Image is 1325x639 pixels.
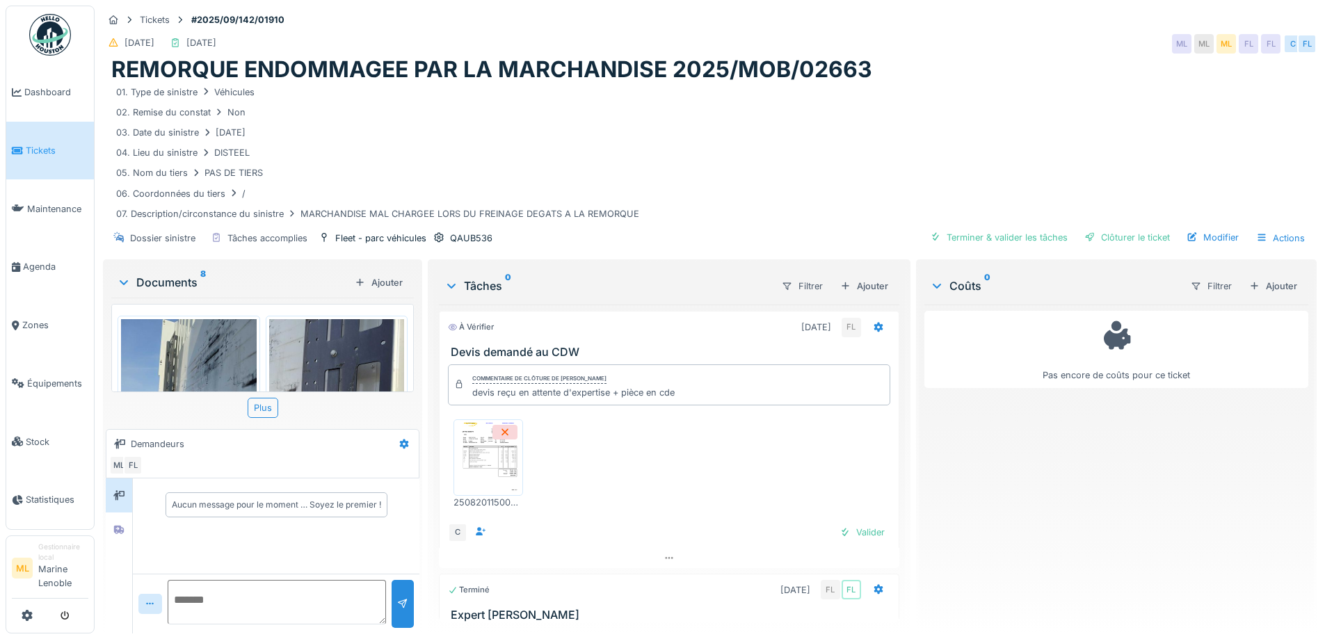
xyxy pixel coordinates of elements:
[116,86,255,99] div: 01. Type de sinistre Véhicules
[130,232,195,245] div: Dossier sinistre
[451,608,892,622] h3: Expert [PERSON_NAME]
[1250,228,1311,248] div: Actions
[29,14,71,56] img: Badge_color-CXgf-gQk.svg
[1185,276,1238,296] div: Filtrer
[1172,34,1191,54] div: ML
[1239,34,1258,54] div: FL
[842,580,861,599] div: FL
[1297,34,1317,54] div: FL
[801,321,831,334] div: [DATE]
[335,232,426,245] div: Fleet - parc véhicules
[6,63,94,122] a: Dashboard
[117,274,349,291] div: Documents
[200,274,206,291] sup: 8
[451,346,892,359] h3: Devis demandé au CDW
[835,277,894,296] div: Ajouter
[349,273,408,292] div: Ajouter
[448,584,490,596] div: Terminé
[116,146,250,159] div: 04. Lieu du sinistre DISTEEL
[776,276,829,296] div: Filtrer
[1244,277,1303,296] div: Ajouter
[12,542,88,599] a: ML Gestionnaire localMarine Lenoble
[834,523,890,542] div: Valider
[1181,228,1244,247] div: Modifier
[26,493,88,506] span: Statistiques
[26,435,88,448] span: Stock
[121,319,257,499] img: zyqk72ah05bq4g6fb77g6ke0u2li
[1194,34,1214,54] div: ML
[6,471,94,529] a: Statistiques
[1261,34,1280,54] div: FL
[131,437,184,451] div: Demandeurs
[780,583,810,597] div: [DATE]
[472,374,607,384] div: Commentaire de clôture de [PERSON_NAME]
[448,321,494,333] div: À vérifier
[22,318,88,332] span: Zones
[6,412,94,471] a: Stock
[984,277,990,294] sup: 0
[186,13,290,26] strong: #2025/09/142/01910
[23,260,88,273] span: Agenda
[444,277,769,294] div: Tâches
[116,126,246,139] div: 03. Date du sinistre [DATE]
[821,580,840,599] div: FL
[6,238,94,296] a: Agenda
[116,187,246,200] div: 06. Coordonnées du tiers /
[933,317,1299,382] div: Pas encore de coûts pour ce ticket
[172,499,381,511] div: Aucun message pour le moment … Soyez le premier !
[6,179,94,238] a: Maintenance
[1283,34,1303,54] div: C
[269,319,405,499] img: oegnperdt9aop4ab0ce8yup2yufa
[125,36,154,49] div: [DATE]
[457,423,520,492] img: bh6erejhsso9t0bjz4cqv4vdhzyf
[505,277,511,294] sup: 0
[38,542,88,595] li: Marine Lenoble
[448,523,467,542] div: C
[842,318,861,337] div: FL
[248,398,278,418] div: Plus
[38,542,88,563] div: Gestionnaire local
[12,558,33,579] li: ML
[140,13,170,26] div: Tickets
[111,56,872,83] h1: REMORQUE ENDOMMAGEE PAR LA MARCHANDISE 2025/MOB/02663
[1079,228,1175,247] div: Clôturer le ticket
[450,232,492,245] div: QAUB536
[116,207,639,220] div: 07. Description/circonstance du sinistre MARCHANDISE MAL CHARGEE LORS DU FREINAGE DEGATS A LA REM...
[27,202,88,216] span: Maintenance
[227,232,307,245] div: Tâches accomplies
[123,455,143,475] div: FL
[24,86,88,99] span: Dashboard
[6,296,94,355] a: Zones
[924,228,1073,247] div: Terminer & valider les tâches
[472,386,675,399] div: devis reçu en attente d'expertise + pièce en cde
[26,144,88,157] span: Tickets
[930,277,1179,294] div: Coûts
[116,166,263,179] div: 05. Nom du tiers PAS DE TIERS
[109,455,129,475] div: ML
[1216,34,1236,54] div: ML
[6,355,94,413] a: Équipements
[6,122,94,180] a: Tickets
[116,106,246,119] div: 02. Remise du constat Non
[453,496,523,509] div: 250820115005-225080171_IN_20.pdf
[186,36,216,49] div: [DATE]
[27,377,88,390] span: Équipements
